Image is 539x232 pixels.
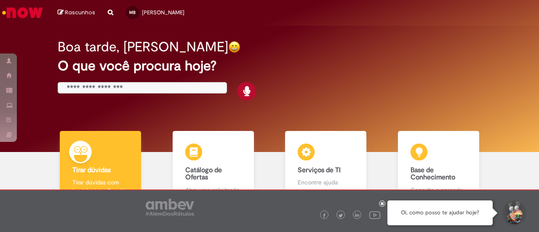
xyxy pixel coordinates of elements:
[355,213,359,218] img: logo_footer_linkedin.png
[269,131,382,204] a: Serviços de TI Encontre ajuda
[157,131,270,204] a: Catálogo de Ofertas Abra uma solicitação
[387,200,493,225] div: Oi, como posso te ajudar hoje?
[228,41,240,53] img: happy-face.png
[44,131,157,204] a: Tirar dúvidas Tirar dúvidas com Lupi Assist e Gen Ai
[72,166,111,174] b: Tirar dúvidas
[411,166,455,182] b: Base de Conhecimento
[382,131,495,204] a: Base de Conhecimento Consulte e aprenda
[298,166,341,174] b: Serviços de TI
[58,59,481,73] h2: O que você procura hoje?
[146,199,194,216] img: logo_footer_ambev_rotulo_gray.png
[322,213,326,218] img: logo_footer_facebook.png
[185,166,222,182] b: Catálogo de Ofertas
[58,40,228,54] h2: Boa tarde, [PERSON_NAME]
[1,4,44,21] img: ServiceNow
[65,8,95,16] span: Rascunhos
[501,200,526,226] button: Iniciar Conversa de Suporte
[58,9,95,17] a: Rascunhos
[339,213,343,218] img: logo_footer_twitter.png
[369,209,380,220] img: logo_footer_youtube.png
[298,178,354,187] p: Encontre ajuda
[72,178,128,195] p: Tirar dúvidas com Lupi Assist e Gen Ai
[411,186,467,194] p: Consulte e aprenda
[142,9,184,16] span: [PERSON_NAME]
[129,10,136,15] span: MB
[185,186,241,194] p: Abra uma solicitação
